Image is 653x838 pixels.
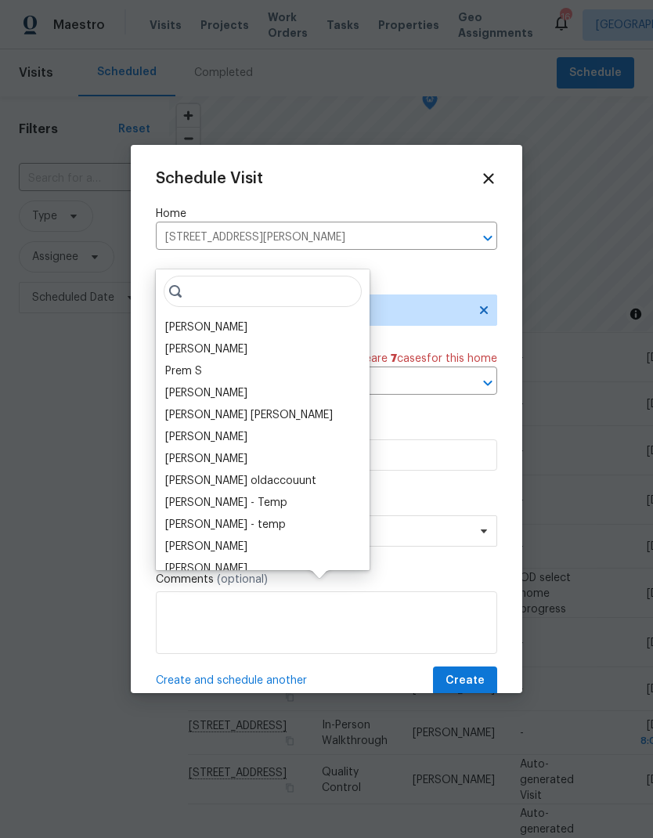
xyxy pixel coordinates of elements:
[165,341,247,357] div: [PERSON_NAME]
[477,372,499,394] button: Open
[341,351,497,367] span: There are case s for this home
[156,673,307,688] span: Create and schedule another
[165,407,333,423] div: [PERSON_NAME] [PERSON_NAME]
[391,353,397,364] span: 7
[480,170,497,187] span: Close
[433,666,497,695] button: Create
[477,227,499,249] button: Open
[165,320,247,335] div: [PERSON_NAME]
[165,385,247,401] div: [PERSON_NAME]
[165,473,316,489] div: [PERSON_NAME] oldaccouunt
[165,539,247,554] div: [PERSON_NAME]
[156,206,497,222] label: Home
[165,429,247,445] div: [PERSON_NAME]
[165,495,287,511] div: [PERSON_NAME] - Temp
[156,171,263,186] span: Schedule Visit
[156,572,497,587] label: Comments
[165,561,247,576] div: [PERSON_NAME]
[446,671,485,691] span: Create
[217,574,268,585] span: (optional)
[165,517,286,533] div: [PERSON_NAME] - temp
[165,451,247,467] div: [PERSON_NAME]
[165,363,202,379] div: Prem S
[156,226,453,250] input: Enter in an address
